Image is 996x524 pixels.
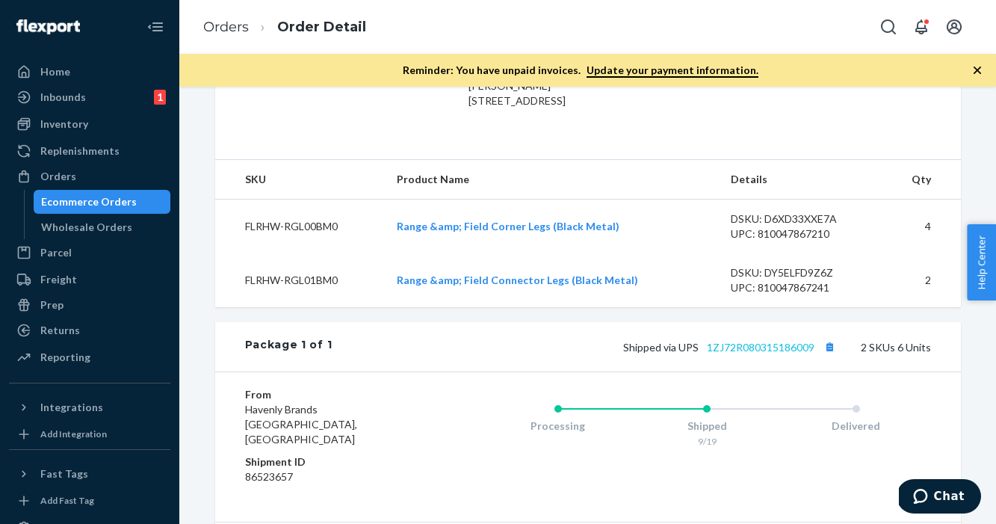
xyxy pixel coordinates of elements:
div: Inbounds [40,90,86,105]
a: Update your payment information. [587,64,758,78]
button: Fast Tags [9,462,170,486]
div: Home [40,64,70,79]
div: Prep [40,298,64,312]
a: Inbounds1 [9,85,170,109]
img: Flexport logo [16,19,80,34]
div: DSKU: DY5ELFD9Z6Z [731,265,871,280]
div: DSKU: D6XD33XXE7A [731,212,871,226]
button: Copy tracking number [820,337,840,357]
a: Home [9,60,170,84]
div: Add Fast Tag [40,494,94,507]
a: Add Fast Tag [9,492,170,510]
div: Freight [40,272,77,287]
a: Freight [9,268,170,292]
div: Processing [483,419,633,434]
div: Orders [40,169,76,184]
button: Integrations [9,395,170,419]
iframe: Opens a widget where you can chat to one of our agents [899,479,981,517]
a: Reporting [9,345,170,369]
a: Parcel [9,241,170,265]
th: Qty [883,160,960,200]
td: 4 [883,200,960,254]
button: Open notifications [906,12,936,42]
th: Product Name [385,160,720,200]
ol: breadcrumbs [191,5,378,49]
th: Details [719,160,883,200]
a: Prep [9,293,170,317]
div: Reporting [40,350,90,365]
div: 1 [154,90,166,105]
a: 1ZJ72R080315186009 [707,341,814,354]
a: Orders [203,19,249,35]
div: Replenishments [40,144,120,158]
a: Add Integration [9,425,170,443]
a: Inventory [9,112,170,136]
p: Reminder: You have unpaid invoices. [403,63,758,78]
span: Shipped via UPS [623,341,840,354]
div: UPC: 810047867241 [731,280,871,295]
div: Delivered [782,419,931,434]
div: Wholesale Orders [41,220,132,235]
div: Integrations [40,400,103,415]
div: Fast Tags [40,466,88,481]
a: Replenishments [9,139,170,163]
dt: From [245,387,424,402]
td: 2 [883,253,960,307]
div: Package 1 of 1 [245,337,332,357]
div: Shipped [632,419,782,434]
button: Open account menu [939,12,969,42]
span: Havenly Brands [GEOGRAPHIC_DATA], [GEOGRAPHIC_DATA] [245,403,357,446]
td: FLRHW-RGL00BM0 [215,200,385,254]
th: SKU [215,160,385,200]
div: 9/19 [632,435,782,448]
button: Help Center [967,224,996,300]
div: Parcel [40,245,72,260]
a: Order Detail [277,19,366,35]
dt: Shipment ID [245,454,424,469]
div: 2 SKUs 6 Units [332,337,930,357]
td: FLRHW-RGL01BM0 [215,253,385,307]
div: Ecommerce Orders [41,194,137,209]
a: Ecommerce Orders [34,190,171,214]
dd: 86523657 [245,469,424,484]
div: Inventory [40,117,88,132]
button: Close Navigation [140,12,170,42]
a: Returns [9,318,170,342]
button: Open Search Box [873,12,903,42]
a: Range &amp; Field Corner Legs (Black Metal) [397,220,619,232]
a: Range &amp; Field Connector Legs (Black Metal) [397,274,638,286]
div: Returns [40,323,80,338]
a: Wholesale Orders [34,215,171,239]
div: UPC: 810047867210 [731,226,871,241]
div: Add Integration [40,428,107,440]
a: Orders [9,164,170,188]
